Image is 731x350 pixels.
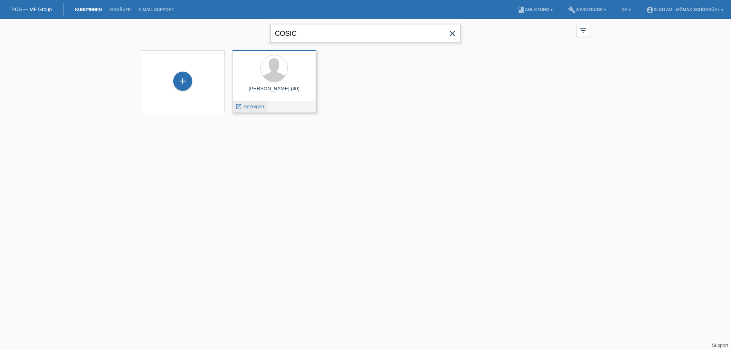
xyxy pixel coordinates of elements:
[235,103,242,110] i: launch
[618,7,634,12] a: DE ▾
[71,7,105,12] a: Kund*innen
[712,343,728,348] a: Support
[238,86,310,98] div: [PERSON_NAME] (40)
[646,6,654,14] i: account_circle
[448,29,457,38] i: close
[642,7,727,12] a: account_circleXLCH AG - Mömax Schönbühl ▾
[579,26,587,35] i: filter_list
[11,6,52,12] a: POS — MF Group
[244,104,264,109] span: Anzeigen
[517,6,525,14] i: book
[235,104,264,109] a: launch Anzeigen
[514,7,557,12] a: bookAnleitung ▾
[564,7,610,12] a: buildWerkzeuge ▾
[270,25,461,43] input: Suche...
[568,6,576,14] i: build
[135,7,178,12] a: E-Mail Support
[174,75,192,88] div: Kund*in hinzufügen
[105,7,134,12] a: Einkäufe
